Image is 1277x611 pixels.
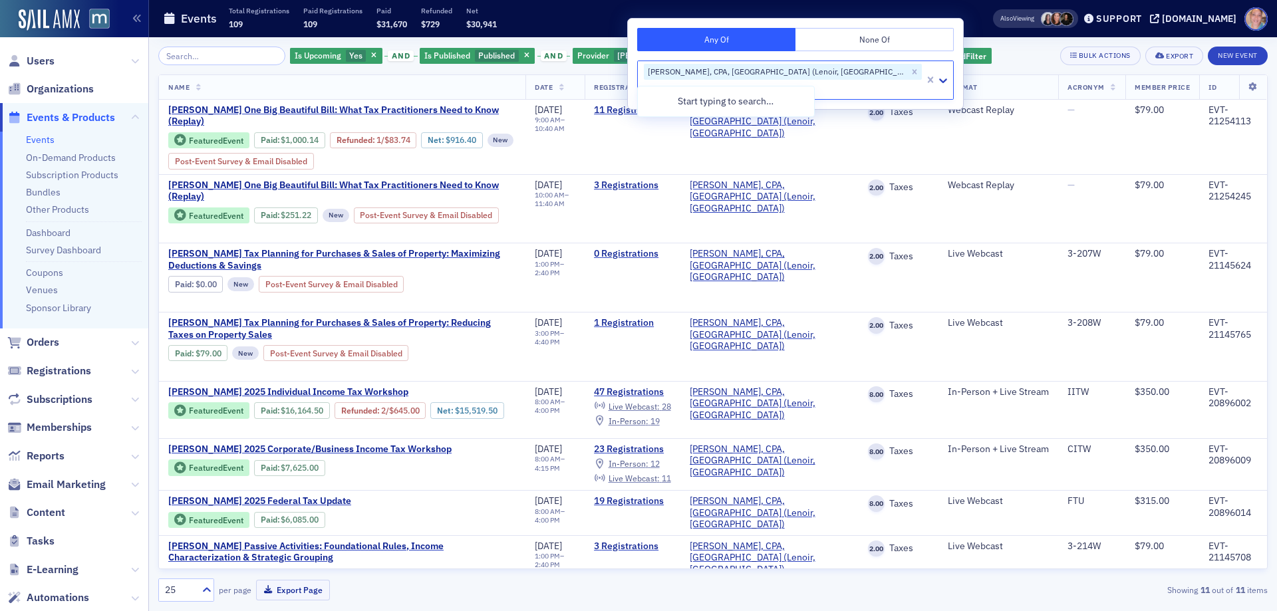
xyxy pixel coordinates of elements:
div: Paid: 3 - $23700 [168,568,232,584]
span: $79.00 [196,348,221,358]
div: Bulk Actions [1079,52,1131,59]
span: Memberships [27,420,92,435]
a: Paid [175,279,192,289]
time: 1:00 PM [535,551,560,560]
span: Profile [1244,7,1268,31]
time: 1:00 PM [535,259,560,269]
div: Post-Event Survey [168,153,314,169]
div: Paid: 3 - $25122 [254,207,318,223]
span: [DATE] [535,247,562,259]
div: Live Webcast [948,248,1049,260]
a: Coupons [26,267,63,279]
div: Showing out of items [907,584,1268,596]
a: Refunded [337,135,372,145]
span: Date [535,82,553,92]
button: [DOMAIN_NAME] [1150,14,1241,23]
p: Refunded [421,6,452,15]
strong: 11 [1233,584,1247,596]
span: Is Upcoming [295,50,341,61]
img: SailAMX [19,9,80,31]
a: [PERSON_NAME] Tax Planning for Purchases & Sales of Property: Maximizing Deductions & Savings [168,248,516,271]
span: Viewing [1000,14,1034,23]
span: 8.00 [868,443,885,460]
div: New [323,209,349,222]
div: – [535,191,575,208]
div: Refunded: 52 - $1616450 [335,402,426,418]
a: Orders [7,335,59,350]
div: Post-Event Survey [268,568,414,584]
div: Paid: 20 - $608500 [254,512,325,528]
a: Content [7,505,65,520]
span: [DATE] [535,495,562,507]
div: New [488,134,514,147]
span: : [261,135,281,145]
span: 8.00 [868,386,885,403]
div: EVT-20896002 [1208,386,1258,410]
div: – [535,260,575,277]
span: Add Filter [951,50,986,62]
a: Events & Products [7,110,115,125]
button: AddFilter [937,48,992,64]
a: New Event [1208,49,1268,61]
div: Featured Event [189,517,243,524]
a: Organizations [7,82,94,96]
button: and [537,51,571,61]
a: 1 Registration [594,317,670,329]
span: Taxes [885,388,913,400]
a: 47 Registrations [594,386,670,398]
div: – [535,398,575,415]
div: Post-Event Survey [354,207,499,223]
span: : [337,135,376,145]
a: 3 Registrations [594,180,670,191]
div: Featured Event [168,132,249,149]
a: [PERSON_NAME] 2025 Individual Income Tax Workshop [168,386,516,398]
div: Featured Event [168,512,249,529]
span: Don Farmer's Tax Planning for Purchases & Sales of Property: Maximizing Deductions & Savings [168,248,516,271]
div: Live Webcast [948,317,1049,329]
span: Live Webcast : [609,401,660,412]
span: $6,085.00 [281,515,319,525]
div: Refunded: 11 - $100014 [330,132,416,148]
span: Natalie Antonakas [1050,12,1064,26]
time: 4:15 PM [535,463,560,473]
span: Events & Products [27,110,115,125]
div: Export [1166,53,1193,60]
a: Paid [261,515,277,525]
button: and [384,51,418,61]
a: Live Webcast: 11 [594,473,670,484]
span: $16,164.50 [281,406,323,416]
div: Live Webcast [948,495,1049,507]
a: Dashboard [26,227,71,239]
span: $645.00 [389,406,420,416]
button: New Event [1208,47,1268,65]
span: Users [27,54,55,68]
span: 12 [650,458,660,469]
span: E-Learning [27,562,78,577]
span: Don Farmer’s One Big Beautiful Bill: What Tax Practitioners Need to Know (Replay) [168,104,516,128]
a: Other Products [26,203,89,215]
a: Email Marketing [7,477,106,492]
div: Net: $1551950 [430,402,503,418]
span: and [541,51,567,61]
span: $350.00 [1135,443,1169,455]
span: Don Farmer’s 2025 Federal Tax Update [168,495,392,507]
time: 9:00 AM [535,115,561,124]
span: $83.74 [384,135,410,145]
span: Taxes [885,182,913,193]
span: Published [478,50,515,61]
a: [PERSON_NAME] One Big Beautiful Bill: What Tax Practitioners Need to Know (Replay) [168,180,516,203]
h1: Events [181,11,217,27]
span: Don Farmer, CPA, PA (Lenoir, NC) [690,495,850,531]
span: Taxes [885,320,913,332]
strong: 11 [1198,584,1212,596]
a: [PERSON_NAME] Passive Activities: Foundational Rules, Income Characterization & Strategic Grouping [168,541,516,564]
span: $79.00 [1135,179,1164,191]
span: Yes [349,50,362,61]
a: [PERSON_NAME], CPA, [GEOGRAPHIC_DATA] (Lenoir, [GEOGRAPHIC_DATA]) [690,495,850,531]
span: In-Person : [609,458,648,469]
span: Don Farmer, CPA, PA (Lenoir, NC) [690,317,850,352]
div: Support [1096,13,1142,25]
span: Live Webcast : [609,473,660,483]
time: 10:40 AM [535,124,565,133]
